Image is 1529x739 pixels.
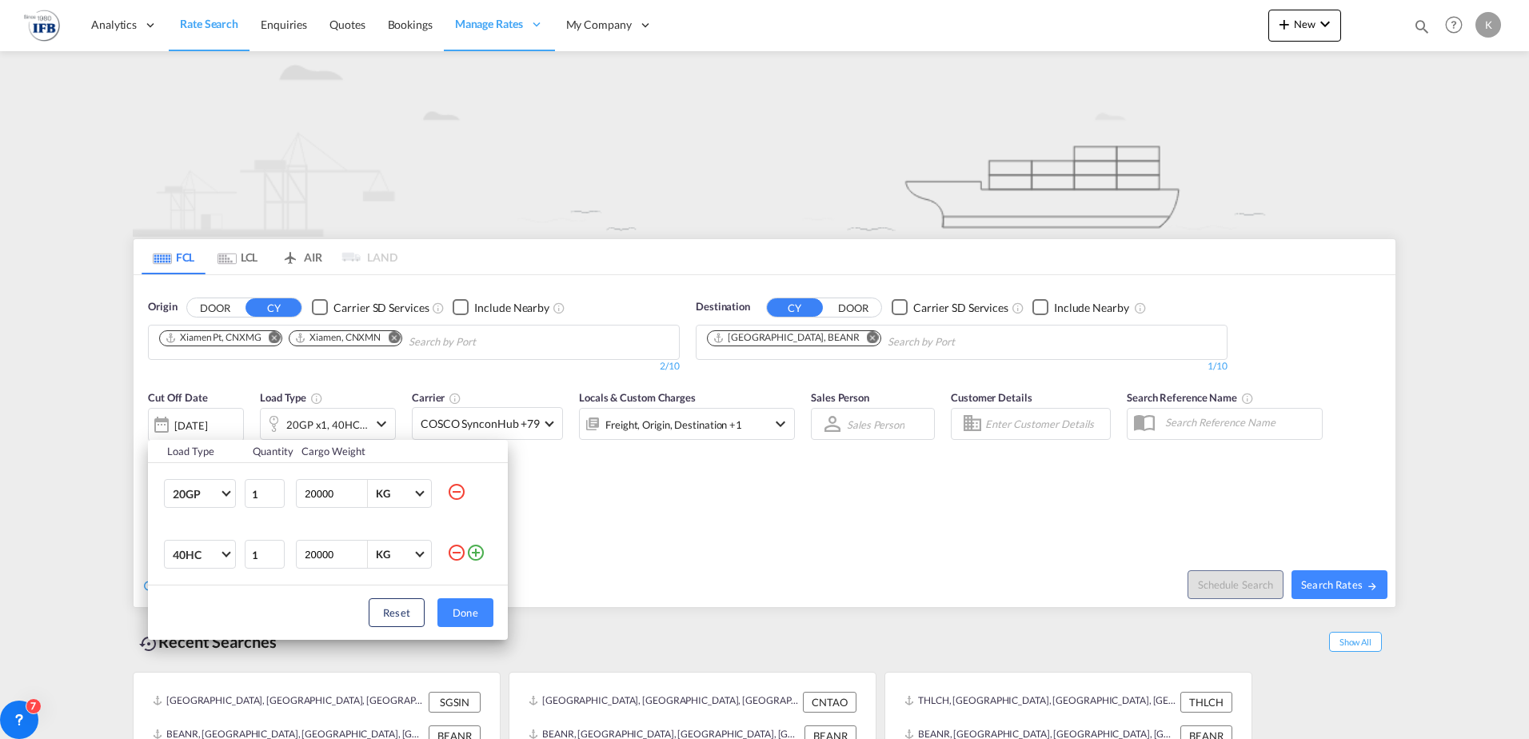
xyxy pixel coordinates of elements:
[243,440,293,463] th: Quantity
[437,598,493,627] button: Done
[164,540,236,569] md-select: Choose: 40HC
[447,543,466,562] md-icon: icon-minus-circle-outline
[447,482,466,501] md-icon: icon-minus-circle-outline
[376,548,390,561] div: KG
[245,540,285,569] input: Qty
[466,543,485,562] md-icon: icon-plus-circle-outline
[164,479,236,508] md-select: Choose: 20GP
[301,444,437,458] div: Cargo Weight
[303,480,367,507] input: Enter Weight
[245,479,285,508] input: Qty
[303,541,367,568] input: Enter Weight
[369,598,425,627] button: Reset
[173,486,219,502] span: 20GP
[173,547,219,563] span: 40HC
[148,440,243,463] th: Load Type
[376,487,390,500] div: KG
